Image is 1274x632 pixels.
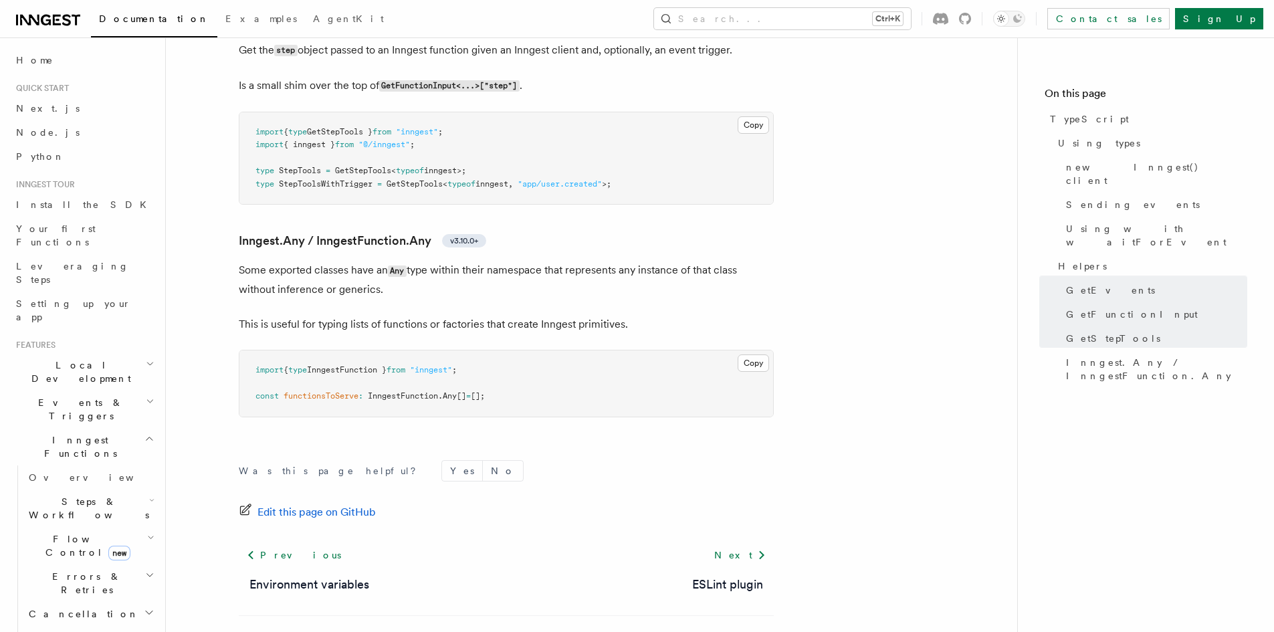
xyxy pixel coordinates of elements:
span: from [373,127,391,136]
span: StepTools [279,166,321,175]
span: Setting up your app [16,298,131,322]
span: GetFunctionInput [1066,308,1198,321]
button: Yes [442,461,482,481]
span: GetStepTools [1066,332,1160,345]
a: Node.js [11,120,157,144]
span: Steps & Workflows [23,495,149,522]
button: Events & Triggers [11,391,157,428]
span: Helpers [1058,259,1107,273]
span: ; [438,127,443,136]
span: import [255,140,284,149]
span: Cancellation [23,607,139,621]
a: Using types [1053,131,1247,155]
span: "inngest" [410,365,452,375]
button: Toggle dark mode [993,11,1025,27]
a: Helpers [1053,254,1247,278]
code: step [274,45,298,56]
span: new Inngest() client [1066,161,1247,187]
a: Sign Up [1175,8,1263,29]
span: functionsToServe [284,391,358,401]
span: Next.js [16,103,80,114]
button: Local Development [11,353,157,391]
span: Node.js [16,127,80,138]
p: Get the object passed to an Inngest function given an Inngest client and, optionally, an event tr... [239,41,774,60]
span: import [255,127,284,136]
span: Documentation [99,13,209,24]
span: GetStepTools } [307,127,373,136]
span: const [255,391,279,401]
span: Using with waitForEvent [1066,222,1247,249]
span: Python [16,151,65,162]
span: GetStepTools [387,179,443,189]
a: Contact sales [1047,8,1170,29]
a: Install the SDK [11,193,157,217]
span: Features [11,340,56,350]
span: [] [457,391,466,401]
span: Edit this page on GitHub [257,503,376,522]
a: GetFunctionInput [1061,302,1247,326]
button: Steps & Workflows [23,490,157,527]
a: Edit this page on GitHub [239,503,376,522]
span: GetStepTools [335,166,391,175]
span: GetEvents [1066,284,1155,297]
span: new [108,546,130,560]
a: GetStepTools [1061,326,1247,350]
span: import [255,365,284,375]
p: Is a small shim over the top of . [239,76,774,96]
span: "@/inngest" [358,140,410,149]
h4: On this page [1045,86,1247,107]
span: < [443,179,447,189]
span: Overview [29,472,167,483]
span: inngest [475,179,508,189]
span: InngestFunction [368,391,438,401]
span: []; [471,391,485,401]
span: TypeScript [1050,112,1129,126]
button: Search...Ctrl+K [654,8,911,29]
a: TypeScript [1045,107,1247,131]
span: type [288,127,307,136]
span: Leveraging Steps [16,261,129,285]
span: Any [443,391,457,401]
span: InngestFunction } [307,365,387,375]
span: Home [16,54,54,67]
span: typeof [396,166,424,175]
a: GetEvents [1061,278,1247,302]
a: Environment variables [249,575,369,594]
a: Inngest.Any / InngestFunction.Anyv3.10.0+ [239,231,486,250]
button: Inngest Functions [11,428,157,465]
a: Sending events [1061,193,1247,217]
button: Errors & Retries [23,564,157,602]
span: Examples [225,13,297,24]
span: type [255,166,274,175]
p: Was this page helpful? [239,464,425,478]
span: ; [452,365,457,375]
span: Using types [1058,136,1140,150]
button: Cancellation [23,602,157,626]
a: Inngest.Any / InngestFunction.Any [1061,350,1247,388]
kbd: Ctrl+K [873,12,903,25]
span: Flow Control [23,532,147,559]
span: < [391,166,396,175]
button: No [483,461,523,481]
span: Inngest tour [11,179,75,190]
span: . [438,391,443,401]
span: Local Development [11,358,146,385]
p: This is useful for typing lists of functions or factories that create Inngest primitives. [239,315,774,334]
span: type [288,365,307,375]
a: Your first Functions [11,217,157,254]
span: type [255,179,274,189]
a: Next.js [11,96,157,120]
button: Copy [738,116,769,134]
span: "app/user.created" [518,179,602,189]
span: from [335,140,354,149]
span: typeof [447,179,475,189]
a: Documentation [91,4,217,37]
span: Events & Triggers [11,396,146,423]
span: = [466,391,471,401]
span: StepToolsWithTrigger [279,179,373,189]
a: Home [11,48,157,72]
a: ESLint plugin [692,575,763,594]
span: inngest>; [424,166,466,175]
span: Install the SDK [16,199,154,210]
button: Copy [738,354,769,372]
